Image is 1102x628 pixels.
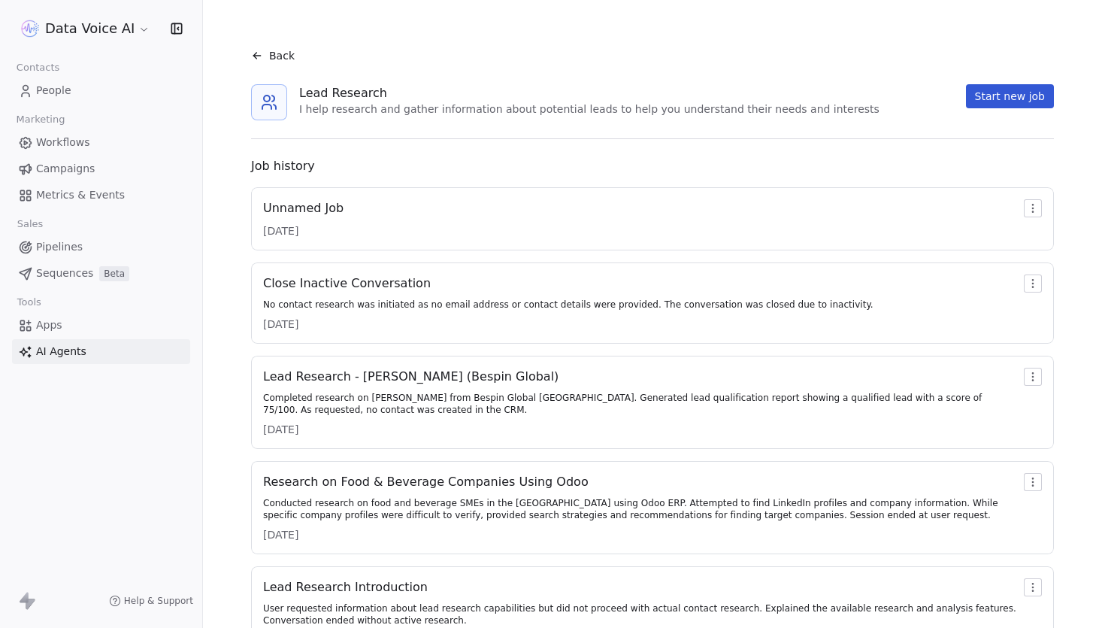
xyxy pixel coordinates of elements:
[966,84,1054,108] button: Start new job
[36,83,71,99] span: People
[263,392,1018,416] div: Completed research on [PERSON_NAME] from Bespin Global [GEOGRAPHIC_DATA]. Generated lead qualific...
[11,291,47,314] span: Tools
[263,527,1018,542] div: [DATE]
[36,187,125,203] span: Metrics & Events
[109,595,193,607] a: Help & Support
[36,265,93,281] span: Sequences
[12,130,190,155] a: Workflows
[99,266,129,281] span: Beta
[12,261,190,286] a: SequencesBeta
[263,422,1018,437] div: [DATE]
[36,317,62,333] span: Apps
[299,84,879,102] div: Lead Research
[263,578,1018,596] div: Lead Research Introduction
[263,602,1018,626] div: User requested information about lead research capabilities but did not proceed with actual conta...
[263,199,344,217] div: Unnamed Job
[10,56,66,79] span: Contacts
[251,157,1054,175] div: Job history
[263,473,1018,491] div: Research on Food & Beverage Companies Using Odoo
[11,213,50,235] span: Sales
[12,339,190,364] a: AI Agents
[45,19,135,38] span: Data Voice AI
[36,135,90,150] span: Workflows
[263,275,873,293] div: Close Inactive Conversation
[12,78,190,103] a: People
[269,48,295,63] span: Back
[263,368,1018,386] div: Lead Research - [PERSON_NAME] (Bespin Global)
[263,497,1018,521] div: Conducted research on food and beverage SMEs in the [GEOGRAPHIC_DATA] using Odoo ERP. Attempted t...
[18,16,153,41] button: Data Voice AI
[299,102,879,117] div: I help research and gather information about potential leads to help you understand their needs a...
[21,20,39,38] img: Untitled_design-removebg-preview.png
[263,223,344,238] div: [DATE]
[36,161,95,177] span: Campaigns
[263,299,873,311] div: No contact research was initiated as no email address or contact details were provided. The conve...
[263,317,873,332] div: [DATE]
[36,344,86,360] span: AI Agents
[36,239,83,255] span: Pipelines
[12,156,190,181] a: Campaigns
[12,235,190,259] a: Pipelines
[12,313,190,338] a: Apps
[12,183,190,208] a: Metrics & Events
[124,595,193,607] span: Help & Support
[10,108,71,131] span: Marketing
